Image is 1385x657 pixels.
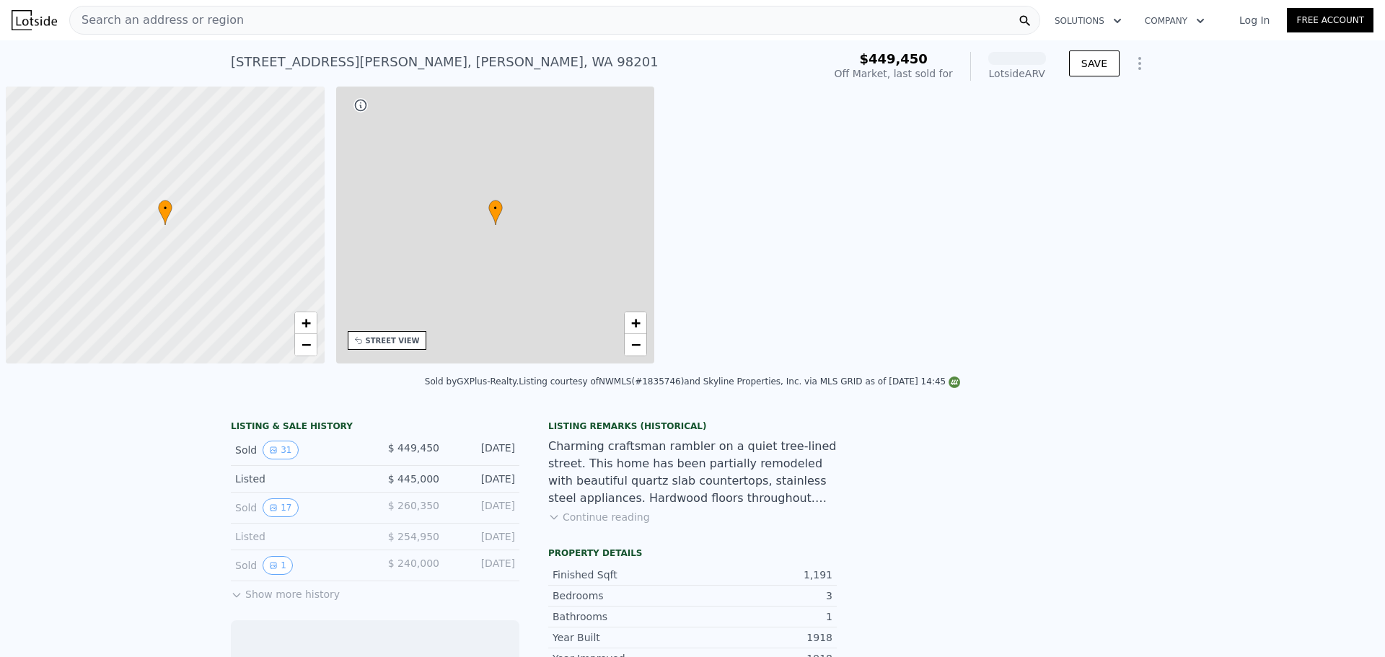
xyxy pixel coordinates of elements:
span: • [158,202,172,215]
button: Continue reading [548,510,650,524]
span: $ 445,000 [388,473,439,485]
div: [DATE] [451,472,515,486]
div: Listed [235,472,364,486]
div: [DATE] [451,441,515,459]
button: Company [1133,8,1216,34]
a: Zoom out [295,334,317,356]
span: $ 449,450 [388,442,439,454]
div: Listing Remarks (Historical) [548,420,837,432]
a: Free Account [1287,8,1373,32]
span: + [301,314,310,332]
span: − [301,335,310,353]
div: Bedrooms [553,588,692,603]
button: Show more history [231,581,340,601]
span: + [631,314,641,332]
a: Zoom out [625,334,646,356]
div: LISTING & SALE HISTORY [231,420,519,435]
div: [STREET_ADDRESS][PERSON_NAME] , [PERSON_NAME] , WA 98201 [231,52,659,72]
div: Off Market, last sold for [835,66,953,81]
button: Show Options [1125,49,1154,78]
div: • [158,200,172,225]
img: Lotside [12,10,57,30]
div: [DATE] [451,498,515,517]
div: [DATE] [451,529,515,544]
div: Charming craftsman rambler on a quiet tree-lined street. This home has been partially remodeled w... [548,438,837,507]
span: $ 260,350 [388,500,439,511]
div: 1918 [692,630,832,645]
img: NWMLS Logo [949,376,960,388]
div: Bathrooms [553,609,692,624]
div: Finished Sqft [553,568,692,582]
span: − [631,335,641,353]
span: $ 240,000 [388,557,439,569]
button: SAVE [1069,50,1120,76]
span: Search an address or region [70,12,244,29]
div: 1 [692,609,832,624]
a: Zoom in [295,312,317,334]
div: Listed [235,529,364,544]
button: View historical data [263,441,298,459]
a: Zoom in [625,312,646,334]
span: $449,450 [859,51,928,66]
button: View historical data [263,498,298,517]
div: Sold [235,441,364,459]
div: Lotside ARV [988,66,1046,81]
div: [DATE] [451,556,515,575]
span: $ 254,950 [388,531,439,542]
div: Year Built [553,630,692,645]
div: • [488,200,503,225]
div: STREET VIEW [366,335,420,346]
a: Log In [1222,13,1287,27]
span: • [488,202,503,215]
div: Property details [548,547,837,559]
div: 3 [692,588,832,603]
div: Listing courtesy of NWMLS (#1835746) and Skyline Properties, Inc. via MLS GRID as of [DATE] 14:45 [519,376,960,387]
button: View historical data [263,556,293,575]
div: Sold by GXPlus-Realty . [425,376,519,387]
div: Sold [235,498,364,517]
button: Solutions [1043,8,1133,34]
div: Sold [235,556,364,575]
div: 1,191 [692,568,832,582]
